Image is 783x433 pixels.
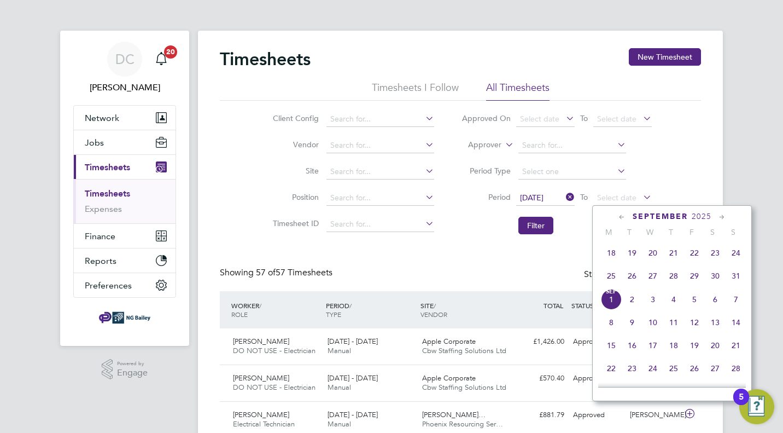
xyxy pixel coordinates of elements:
span: 7 [726,289,746,310]
div: 5 [739,397,744,411]
span: / [349,301,352,310]
span: Jobs [85,137,104,148]
div: PERIOD [323,296,418,324]
div: £881.79 [512,406,569,424]
span: Select date [520,114,559,124]
a: 20 [150,42,172,77]
input: Search for... [326,164,434,180]
a: DC[PERSON_NAME] [73,42,176,94]
div: [PERSON_NAME] [626,406,682,424]
label: Approved On [461,113,511,123]
nav: Main navigation [60,31,189,346]
label: Site [270,166,319,176]
span: 14 [726,312,746,333]
button: Finance [74,224,176,248]
span: 20 [164,45,177,59]
span: September [633,212,688,221]
span: W [640,227,661,237]
span: 27 [642,265,663,286]
span: 11 [663,312,684,333]
button: Network [74,106,176,130]
input: Search for... [326,190,434,206]
li: Timesheets I Follow [372,81,459,101]
div: Approved [569,370,626,388]
span: F [681,227,702,237]
span: To [577,190,591,204]
a: Expenses [85,204,122,214]
span: 6 [705,289,726,310]
span: Network [85,113,119,123]
span: 57 of [256,267,276,278]
label: Period [461,192,511,202]
span: 19 [684,335,705,356]
span: Apple Corporate [422,337,476,346]
span: TOTAL [544,301,563,310]
img: ngbailey-logo-retina.png [99,309,150,326]
button: Jobs [74,130,176,154]
span: 22 [684,243,705,263]
span: 20 [705,335,726,356]
span: DO NOT USE - Electrician [233,346,315,355]
span: [PERSON_NAME]… [422,410,486,419]
span: T [661,227,681,237]
span: Select date [597,114,636,124]
span: [DATE] - [DATE] [328,337,378,346]
span: 57 Timesheets [256,267,332,278]
span: DC [115,52,135,66]
label: Period Type [461,166,511,176]
span: / [259,301,261,310]
label: Timesheet ID [270,218,319,228]
input: Search for... [518,138,626,153]
span: Manual [328,383,351,392]
input: Search for... [326,112,434,127]
div: £570.40 [512,370,569,388]
span: To [577,111,591,125]
span: VENDOR [420,310,447,319]
button: Timesheets [74,155,176,179]
span: 2025 [692,212,711,221]
span: Preferences [85,280,132,291]
span: DO NOT USE - Electrician [233,383,315,392]
span: 12 [684,312,705,333]
button: Reports [74,249,176,273]
span: 3 [642,289,663,310]
span: Cbw Staffing Solutions Ltd [422,346,506,355]
span: TYPE [326,310,341,319]
span: [PERSON_NAME] [233,410,289,419]
input: Search for... [326,217,434,232]
span: 23 [622,358,642,379]
span: 21 [726,335,746,356]
a: Powered byEngage [102,359,148,380]
div: SITE [418,296,512,324]
span: Manual [328,346,351,355]
span: 30 [705,265,726,286]
span: Select date [597,193,636,203]
span: 29 [601,381,622,402]
span: 20 [642,243,663,263]
span: [DATE] - [DATE] [328,373,378,383]
span: 28 [726,358,746,379]
button: Filter [518,217,553,234]
span: 21 [663,243,684,263]
span: 26 [684,358,705,379]
span: [DATE] - [DATE] [328,410,378,419]
span: [PERSON_NAME] [233,373,289,383]
span: Reports [85,256,116,266]
span: 23 [705,243,726,263]
div: STATUS [569,296,626,315]
span: Sep [601,289,622,295]
label: Vendor [270,140,319,149]
div: Status [584,267,679,282]
span: 13 [705,312,726,333]
label: Client Config [270,113,319,123]
span: S [723,227,744,237]
button: New Timesheet [629,48,701,66]
span: 18 [663,335,684,356]
span: 27 [705,358,726,379]
div: Timesheets [74,179,176,223]
span: 15 [601,335,622,356]
span: Engage [117,368,148,378]
div: WORKER [229,296,323,324]
span: S [702,227,723,237]
span: Manual [328,419,351,429]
